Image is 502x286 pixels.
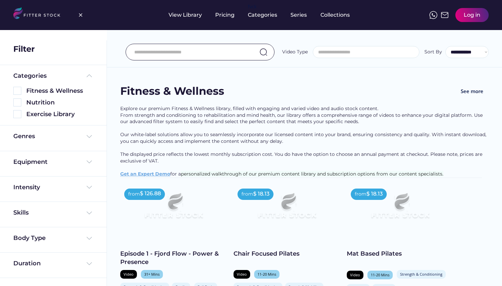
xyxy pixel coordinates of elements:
[13,183,40,192] div: Intensity
[169,11,202,19] div: View Library
[13,87,21,95] img: Rectangle%205126.svg
[290,11,307,19] div: Series
[120,151,484,164] span: The displayed price reflects the lowest monthly subscription cost. You do have the option to choo...
[13,43,35,55] div: Filter
[13,110,21,118] img: Rectangle%205126.svg
[120,105,489,178] div: Explore our premium Fitness & Wellness library, filled with engaging and varied video and audio s...
[234,250,340,258] div: Chair Focused Pilates
[26,98,93,107] div: Nutrition
[215,11,235,19] div: Pricing
[85,260,93,268] img: Frame%20%284%29.svg
[124,272,134,277] div: Video
[13,259,41,268] div: Duration
[355,191,366,198] div: from
[357,185,443,233] img: Frame%2079%20%281%29.svg
[13,209,30,217] div: Skills
[26,110,93,118] div: Exercise Library
[120,84,224,99] div: Fitness & Wellness
[244,185,329,233] img: Frame%2079%20%281%29.svg
[85,234,93,242] img: Frame%20%284%29.svg
[85,158,93,166] img: Frame%20%284%29.svg
[85,132,93,140] img: Frame%20%284%29.svg
[85,209,93,217] img: Frame%20%284%29.svg
[282,49,308,55] div: Video Type
[350,272,360,277] div: Video
[120,250,227,266] div: Episode 1 - Fjord Flow - Power & Presence
[464,11,480,19] div: Log in
[120,171,170,177] a: Get an Expert Demo
[429,11,437,19] img: meteor-icons_whatsapp%20%281%29.svg
[26,87,93,95] div: Fitness & Wellness
[248,3,256,10] div: fvck
[144,272,160,277] div: 31+ Mins
[140,190,161,197] div: $ 126.88
[77,11,85,19] img: Group%201000002326%202.svg
[237,272,247,277] div: Video
[424,49,442,55] div: Sort By
[181,171,443,177] span: personalized walkthrough of our premium content library and subscription options from our content...
[320,11,350,19] div: Collections
[366,190,383,198] div: $ 18.13
[13,98,21,106] img: Rectangle%205126.svg
[441,11,449,19] img: Frame%2051.svg
[248,11,277,19] div: Categories
[85,183,93,191] img: Frame%20%284%29.svg
[257,272,276,277] div: 11-20 Mins
[13,132,35,140] div: Genres
[13,7,66,21] img: LOGO.svg
[371,272,389,277] div: 11-20 Mins
[347,250,453,258] div: Mat Based Pilates
[242,191,253,198] div: from
[259,48,267,56] img: search-normal.svg
[455,84,489,99] button: See more
[13,234,46,242] div: Body Type
[13,72,47,80] div: Categories
[253,190,269,198] div: $ 18.13
[13,158,48,166] div: Equipment
[85,72,93,80] img: Frame%20%285%29.svg
[400,272,442,277] div: Strength & Conditioning
[131,185,216,233] img: Frame%2079%20%281%29.svg
[128,191,140,198] div: from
